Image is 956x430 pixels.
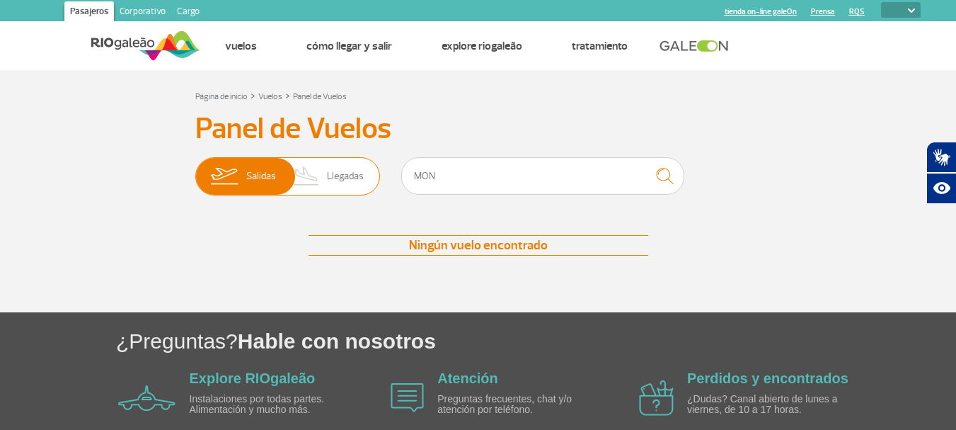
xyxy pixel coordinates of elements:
img: airplane icon [639,380,674,416]
input: Vuelo, ciudad o compañía aérea [401,157,684,195]
img: airplane icon [118,385,175,411]
a: Corporativo [114,1,171,24]
div: Plugin de acessibilidade da Hand Talk. [926,142,956,204]
a: Perdidos y encontrados [687,370,848,386]
p: ¿Dudas? Canal abierto de lunes a viernes, de 10 a 17 horas. [687,394,850,416]
img: slider-desembarque [286,158,328,195]
a: Prensa [811,7,835,16]
img: airplane icon [391,383,424,412]
span: Salidas [246,158,276,195]
a: Atención [437,370,498,386]
a: tienda on-line galeOn [725,7,797,16]
a: Vuelos [258,91,282,102]
a: > [285,87,290,103]
span: Hable con nosotros [238,329,436,353]
a: > [250,87,255,103]
p: Preguntas frecuentes, chat y/o atención por teléfono. [437,394,600,416]
a: Panel de Vuelos [293,91,347,102]
a: Vuelos [225,39,257,53]
img: slider-embarque [202,158,246,195]
h3: Panel de Vuelos [195,111,761,147]
button: Abrir recursos assistivos. [926,173,956,204]
h1: ¿Preguntas? [116,327,956,356]
a: RQS [849,7,865,16]
a: Explore RIOgaleão [442,39,522,53]
button: Abrir tradutor de língua de sinais. [926,142,956,173]
div: Ningún vuelo encontrado [309,235,648,256]
a: Cómo llegar y salir [306,39,392,53]
a: Explore RIOgaleão [190,370,316,386]
span: Llegadas [327,158,364,195]
a: Página de inicio [195,91,248,102]
a: Tratamiento [572,39,628,53]
p: Instalaciones por todas partes. Alimentación y mucho más. [190,394,352,416]
a: Pasajeros [64,1,114,24]
a: Cargo [171,1,205,24]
